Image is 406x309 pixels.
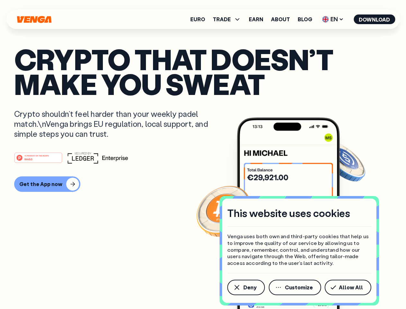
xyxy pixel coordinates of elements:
button: Get the App now [14,176,80,192]
button: Customize [269,280,321,295]
p: Crypto that doesn’t make you sweat [14,47,392,96]
span: TRADE [213,17,231,22]
a: Get the App now [14,176,392,192]
svg: Home [16,16,52,23]
img: flag-uk [322,16,329,23]
button: Deny [227,280,265,295]
img: Bitcoin [195,182,253,240]
span: Allow All [339,285,363,290]
h4: This website uses cookies [227,206,350,220]
button: Allow All [325,280,371,295]
p: Venga uses both own and third-party cookies that help us to improve the quality of our service by... [227,233,371,267]
p: Crypto shouldn’t feel harder than your weekly padel match.\nVenga brings EU regulation, local sup... [14,109,217,139]
a: #1 PRODUCT OF THE MONTHWeb3 [14,156,62,164]
a: Earn [249,17,263,22]
tspan: #1 PRODUCT OF THE MONTH [24,154,49,156]
tspan: Web3 [24,157,32,161]
img: USDC coin [320,138,367,185]
button: Download [354,14,395,24]
span: TRADE [213,15,241,23]
a: Euro [190,17,205,22]
div: Get the App now [19,181,62,187]
span: EN [320,14,346,24]
a: Blog [298,17,312,22]
span: Deny [243,285,257,290]
span: Customize [285,285,313,290]
a: About [271,17,290,22]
